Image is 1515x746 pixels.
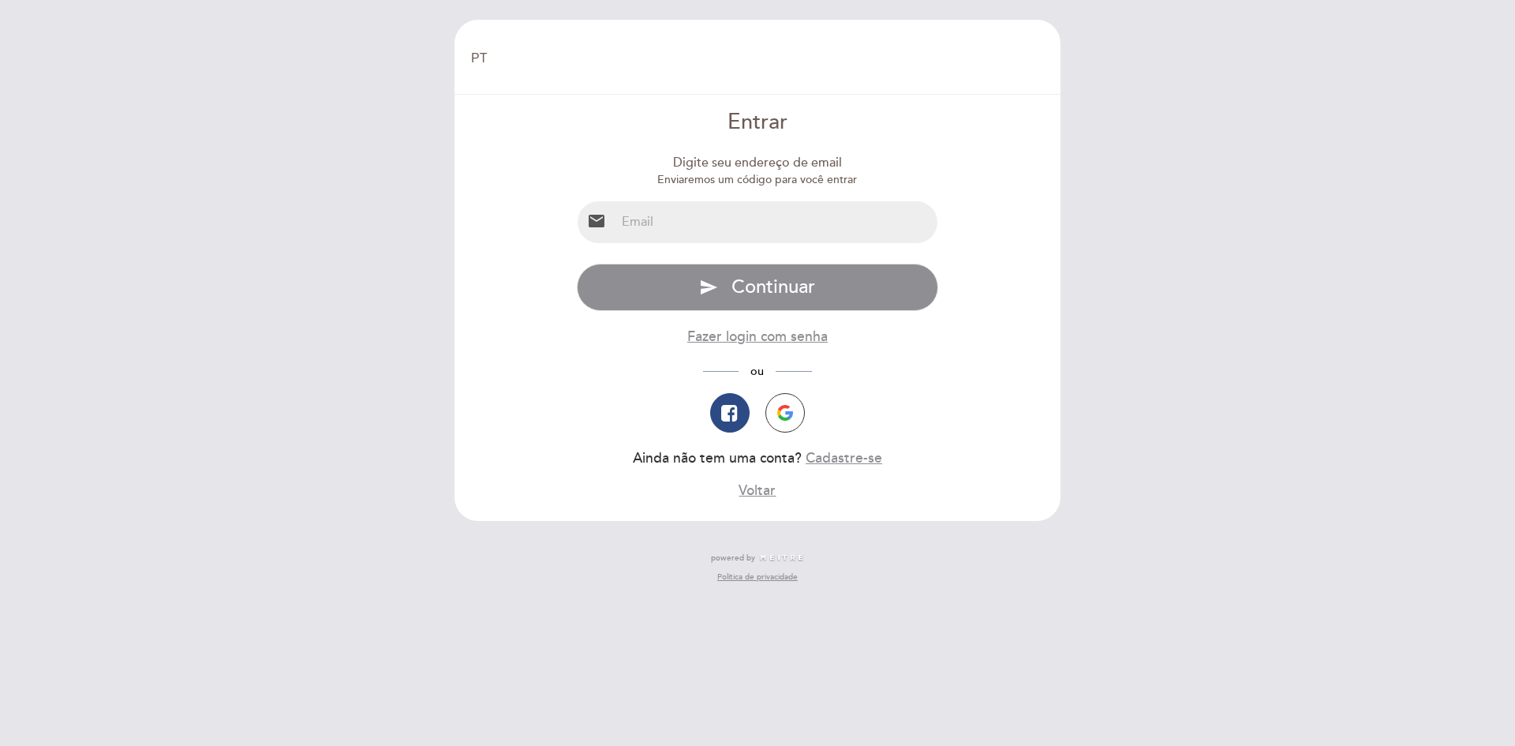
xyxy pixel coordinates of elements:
button: Voltar [739,481,776,500]
button: Cadastre-se [806,448,882,468]
div: Enviaremos um código para você entrar [577,172,939,188]
span: Continuar [731,276,815,298]
i: send [699,278,718,297]
input: Email [615,201,938,243]
button: send Continuar [577,264,939,311]
img: MEITRE [759,554,804,562]
a: Política de privacidade [717,572,798,583]
button: Fazer login com senha [687,327,828,347]
a: powered by [711,553,804,564]
div: Entrar [577,107,939,138]
span: ou [739,365,776,378]
div: Digite seu endereço de email [577,154,939,172]
span: Ainda não tem uma conta? [633,450,802,467]
span: powered by [711,553,755,564]
i: email [587,212,606,231]
img: icon-google.png [777,405,793,421]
